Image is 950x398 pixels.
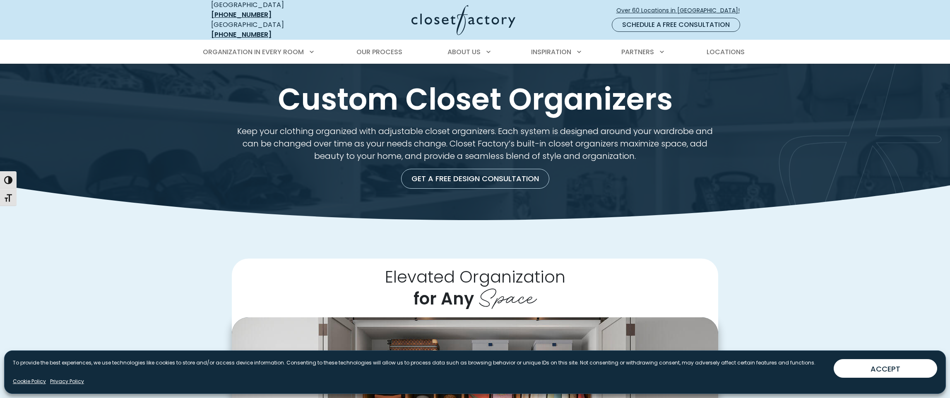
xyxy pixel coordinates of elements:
a: Privacy Policy [50,378,84,385]
span: About Us [447,47,481,57]
a: Cookie Policy [13,378,46,385]
p: Keep your clothing organized with adjustable closet organizers. Each system is designed around yo... [232,125,718,162]
span: Our Process [356,47,402,57]
a: [PHONE_NUMBER] [211,10,272,19]
span: Over 60 Locations in [GEOGRAPHIC_DATA]! [616,6,746,15]
div: [GEOGRAPHIC_DATA] [211,20,331,40]
span: Elevated Organization [385,265,565,288]
span: Organization in Every Room [203,47,304,57]
img: Closet Factory Logo [411,5,515,35]
span: for Any [414,287,474,310]
nav: Primary Menu [197,41,753,64]
button: ACCEPT [834,359,937,378]
p: To provide the best experiences, we use technologies like cookies to store and/or access device i... [13,359,815,367]
a: [PHONE_NUMBER] [211,30,272,39]
span: Inspiration [531,47,571,57]
span: Locations [707,47,745,57]
span: Space [478,278,537,312]
a: Schedule a Free Consultation [612,18,740,32]
span: Partners [621,47,654,57]
a: Get a Free Design Consultation [401,169,549,189]
h1: Custom Closet Organizers [209,84,741,115]
a: Over 60 Locations in [GEOGRAPHIC_DATA]! [616,3,747,18]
